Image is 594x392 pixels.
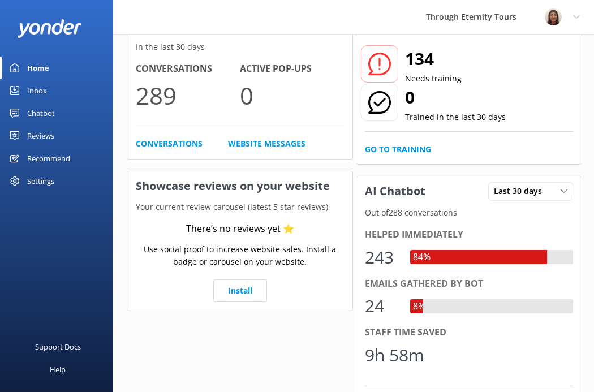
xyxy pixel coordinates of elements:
[228,137,305,150] a: Website Messages
[35,335,81,358] div: Support Docs
[405,45,462,72] h2: 134
[545,8,562,25] img: 725-1755267273.png
[365,277,573,291] div: Emails gathered by bot
[50,358,66,381] div: Help
[410,250,433,265] div: 84%
[17,19,82,38] img: yonder-white-logo.png
[213,279,267,302] a: Install
[365,244,399,271] div: 243
[136,137,203,150] a: Conversations
[136,62,240,76] h4: Conversations
[136,243,344,269] p: Use social proof to increase website sales. Install a badge or carousel on your website.
[240,62,344,76] h4: Active Pop-ups
[365,292,399,320] div: 24
[127,171,352,201] h3: Showcase reviews on your website
[27,124,54,147] div: Reviews
[365,342,424,369] div: 9h 58m
[365,325,573,340] div: Staff time saved
[127,201,352,213] p: Your current review carousel (latest 5 star reviews)
[405,72,462,85] p: Needs training
[27,57,49,79] div: Home
[410,299,428,314] div: 8%
[405,84,506,111] h2: 0
[405,111,506,123] p: Trained in the last 30 days
[365,227,573,242] div: Helped immediately
[356,206,582,219] p: Out of 288 conversations
[494,185,549,197] span: Last 30 days
[186,222,294,236] div: There’s no reviews yet ⭐
[136,76,240,114] p: 289
[365,143,431,156] a: Go to Training
[27,170,54,192] div: Settings
[27,147,70,170] div: Recommend
[27,79,47,102] div: Inbox
[27,102,55,124] div: Chatbot
[127,41,352,53] p: In the last 30 days
[356,176,434,206] h3: AI Chatbot
[240,76,344,114] p: 0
